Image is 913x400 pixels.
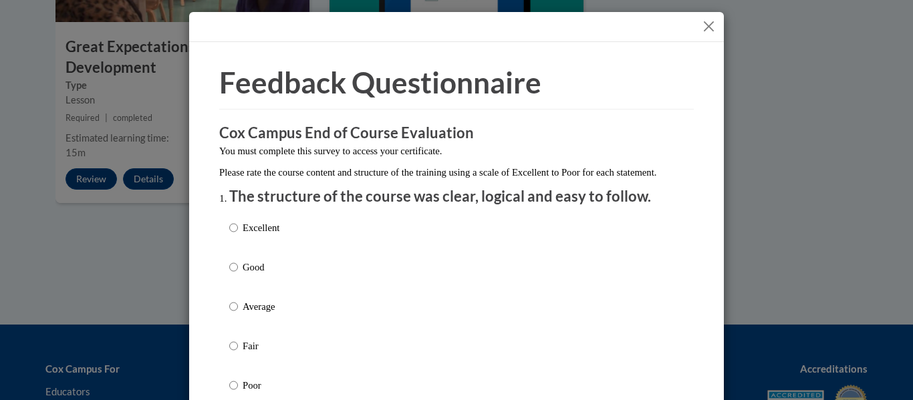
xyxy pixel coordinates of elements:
[243,220,279,235] p: Excellent
[219,65,541,99] span: Feedback Questionnaire
[229,339,238,353] input: Fair
[243,378,279,393] p: Poor
[243,299,279,314] p: Average
[229,186,684,207] p: The structure of the course was clear, logical and easy to follow.
[219,123,694,144] h3: Cox Campus End of Course Evaluation
[229,299,238,314] input: Average
[229,260,238,274] input: Good
[243,260,279,274] p: Good
[700,18,717,35] button: Close
[229,220,238,235] input: Excellent
[243,339,279,353] p: Fair
[219,144,694,158] p: You must complete this survey to access your certificate.
[219,165,694,180] p: Please rate the course content and structure of the training using a scale of Excellent to Poor f...
[229,378,238,393] input: Poor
